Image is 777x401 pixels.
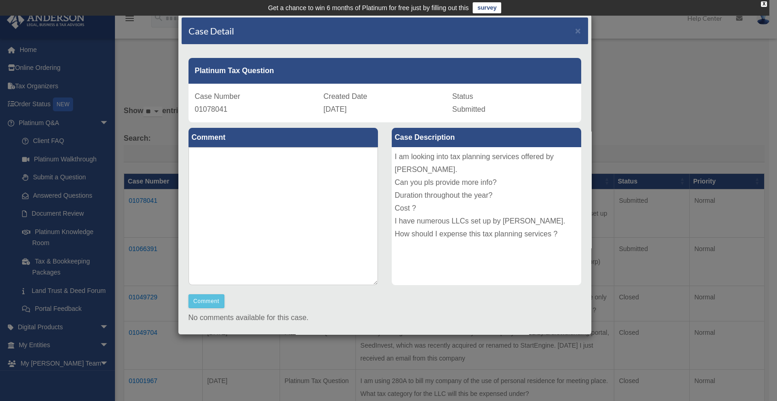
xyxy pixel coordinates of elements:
span: [DATE] [324,105,347,113]
span: × [575,25,581,36]
div: Get a chance to win 6 months of Platinum for free just by filling out this [268,2,469,13]
div: I am looking into tax planning services offered by [PERSON_NAME]. Can you pls provide more info? ... [392,147,581,285]
div: Platinum Tax Question [189,58,581,84]
h4: Case Detail [189,24,234,37]
span: 01078041 [195,105,228,113]
button: Close [575,26,581,35]
a: survey [473,2,501,13]
p: No comments available for this case. [189,311,581,324]
label: Case Description [392,128,581,147]
label: Comment [189,128,378,147]
button: Comment [189,294,225,308]
span: Created Date [324,92,367,100]
span: Status [452,92,473,100]
span: Case Number [195,92,240,100]
span: Submitted [452,105,486,113]
div: close [761,1,767,7]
